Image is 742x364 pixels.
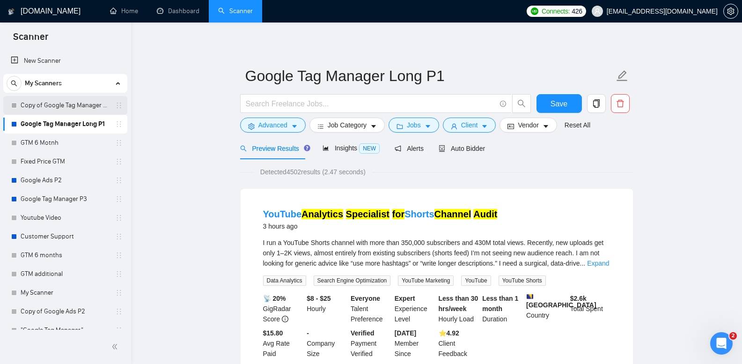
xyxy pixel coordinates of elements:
a: Google Tag Manager P3 [21,190,110,208]
div: Company Size [305,328,349,359]
span: 426 [572,6,582,16]
div: Total Spent [568,293,612,324]
a: dashboardDashboard [157,7,199,15]
span: YouTube [461,275,491,286]
button: userClientcaret-down [443,118,496,133]
b: [GEOGRAPHIC_DATA] [526,293,596,309]
span: holder [115,195,123,203]
a: GTM 6 Motnh [21,134,110,152]
span: Auto Bidder [439,145,485,152]
span: My Scanners [25,74,62,93]
a: My Scanner [21,283,110,302]
img: upwork-logo.png [531,7,538,15]
span: holder [115,233,123,240]
span: Alerts [395,145,424,152]
a: Google Tag Manager Long P1 [21,115,110,134]
a: GTM 6 months [21,246,110,265]
span: Scanner [6,30,56,50]
b: - [307,329,309,337]
b: Everyone [351,295,380,302]
mark: Audit [473,209,497,219]
span: setting [248,123,255,130]
span: edit [616,70,628,82]
span: Save [551,98,567,110]
a: homeHome [110,7,138,15]
span: copy [588,99,605,108]
span: holder [115,214,123,222]
span: Jobs [407,120,421,130]
div: I run a YouTube Shorts channel with more than 350,000 subscribers and 430M total views. Recently,... [263,238,610,268]
b: [DATE] [395,329,416,337]
span: holder [115,139,123,147]
b: $8 - $25 [307,295,331,302]
a: Google Ads P2 [21,171,110,190]
span: holder [115,158,123,165]
span: user [451,123,457,130]
div: Tooltip anchor [303,144,311,152]
div: GigRadar Score [261,293,305,324]
span: caret-down [370,123,377,130]
li: New Scanner [3,52,127,70]
span: robot [439,145,445,152]
span: holder [115,327,123,334]
a: setting [723,7,738,15]
div: 3 hours ago [263,221,498,232]
span: search [7,80,21,87]
span: Advanced [258,120,287,130]
input: Search Freelance Jobs... [246,98,496,110]
span: Connects: [542,6,570,16]
b: Verified [351,329,375,337]
a: YouTubeAnalytics Specialist forShortsChannel Audit [263,209,498,219]
span: info-circle [282,316,288,322]
span: Vendor [518,120,538,130]
span: holder [115,252,123,259]
div: Hourly Load [437,293,481,324]
button: folderJobscaret-down [389,118,439,133]
a: Reset All [565,120,590,130]
mark: for [392,209,405,219]
a: Youtube Video [21,208,110,227]
a: Copy of Google Tag Manager Long P1 [21,96,110,115]
img: 🇧🇦 [527,293,533,300]
mark: Specialist [346,209,389,219]
span: caret-down [291,123,298,130]
span: NEW [359,143,380,154]
mark: Analytics [301,209,343,219]
span: caret-down [481,123,488,130]
span: folder [397,123,403,130]
div: Talent Preference [349,293,393,324]
button: settingAdvancedcaret-down [240,118,306,133]
button: delete [611,94,630,113]
span: caret-down [425,123,431,130]
span: holder [115,289,123,297]
div: Hourly [305,293,349,324]
span: user [594,8,601,15]
b: ⭐️ 4.92 [439,329,459,337]
span: holder [115,270,123,278]
iframe: Intercom live chat [710,332,733,355]
span: Preview Results [240,145,308,152]
span: I run a YouTube Shorts channel with more than 350,000 subscribers and 430M total views. Recently,... [263,239,604,267]
span: area-chart [323,145,329,151]
div: Country [524,293,568,324]
b: $15.80 [263,329,283,337]
span: notification [395,145,401,152]
span: holder [115,102,123,109]
span: Insights [323,144,380,152]
a: GTM additional [21,265,110,283]
div: Member Since [393,328,437,359]
div: Duration [480,293,524,324]
span: Detected 4502 results (2.47 seconds) [254,167,372,177]
a: Expand [587,260,609,267]
span: delete [611,99,629,108]
div: Experience Level [393,293,437,324]
span: YouTube Marketing [398,275,454,286]
mark: Channel [434,209,471,219]
span: holder [115,120,123,128]
img: logo [8,4,15,19]
b: $ 2.6k [570,295,587,302]
button: copy [587,94,606,113]
span: YouTube Shorts [499,275,546,286]
b: Expert [395,295,415,302]
div: Avg Rate Paid [261,328,305,359]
